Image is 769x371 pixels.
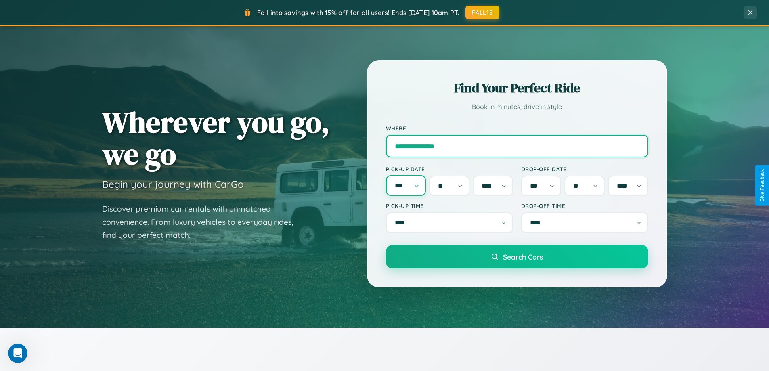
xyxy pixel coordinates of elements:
[386,166,513,172] label: Pick-up Date
[521,202,648,209] label: Drop-off Time
[8,344,27,363] iframe: Intercom live chat
[465,6,499,19] button: FALL15
[521,166,648,172] label: Drop-off Date
[759,169,765,202] div: Give Feedback
[386,245,648,268] button: Search Cars
[257,8,459,17] span: Fall into savings with 15% off for all users! Ends [DATE] 10am PT.
[102,202,304,242] p: Discover premium car rentals with unmatched convenience. From luxury vehicles to everyday rides, ...
[102,106,330,170] h1: Wherever you go, we go
[386,101,648,113] p: Book in minutes, drive in style
[503,252,543,261] span: Search Cars
[386,125,648,132] label: Where
[102,178,244,190] h3: Begin your journey with CarGo
[386,79,648,97] h2: Find Your Perfect Ride
[386,202,513,209] label: Pick-up Time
